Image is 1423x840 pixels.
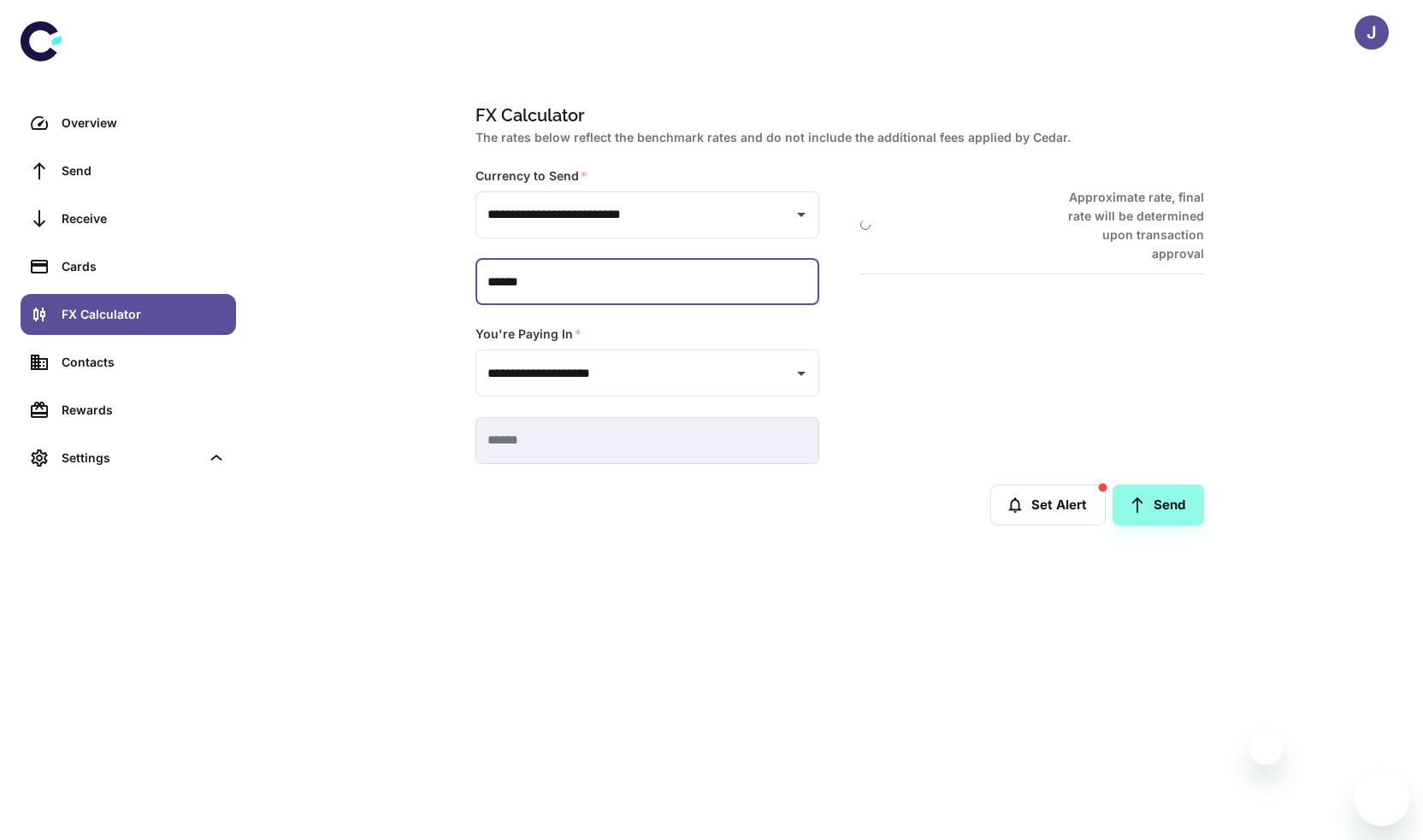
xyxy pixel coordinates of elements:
label: Currency to Send [475,167,588,185]
a: FX Calculator [21,294,236,335]
div: Receive [62,209,226,228]
button: Set Alert [990,485,1106,526]
div: Cards [62,257,226,276]
a: Contacts [21,342,236,383]
button: Open [789,361,813,385]
div: FX Calculator [62,305,226,324]
div: Settings [21,438,236,479]
div: Contacts [62,353,226,372]
label: You're Paying In [475,326,582,343]
a: Rewards [21,390,236,431]
div: Settings [62,449,200,467]
button: Open [789,203,813,226]
button: J [1355,15,1389,50]
a: Send [21,150,236,191]
iframe: Close message [1249,731,1283,765]
h6: Approximate rate, final rate will be determined upon transaction approval [1049,188,1204,263]
iframe: Button to launch messaging window [1355,772,1409,826]
div: Rewards [62,401,226,420]
h1: FX Calculator [475,103,1197,128]
div: Send [62,162,226,180]
div: Overview [62,114,226,132]
a: Send [1113,485,1204,526]
a: Cards [21,246,236,287]
a: Receive [21,198,236,239]
a: Overview [21,103,236,144]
